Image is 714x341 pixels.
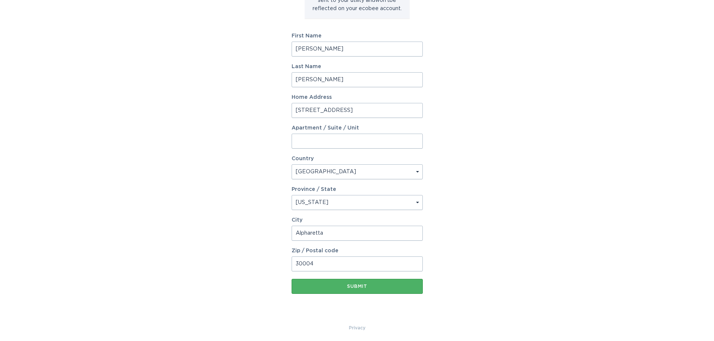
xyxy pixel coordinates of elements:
a: Privacy Policy & Terms of Use [349,324,365,332]
label: Last Name [292,64,423,69]
label: Home Address [292,95,423,100]
button: Submit [292,279,423,294]
label: Country [292,156,314,161]
label: Apartment / Suite / Unit [292,125,423,131]
label: City [292,217,423,223]
div: Submit [295,284,419,289]
label: Province / State [292,187,336,192]
label: Zip / Postal code [292,248,423,253]
label: First Name [292,33,423,39]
